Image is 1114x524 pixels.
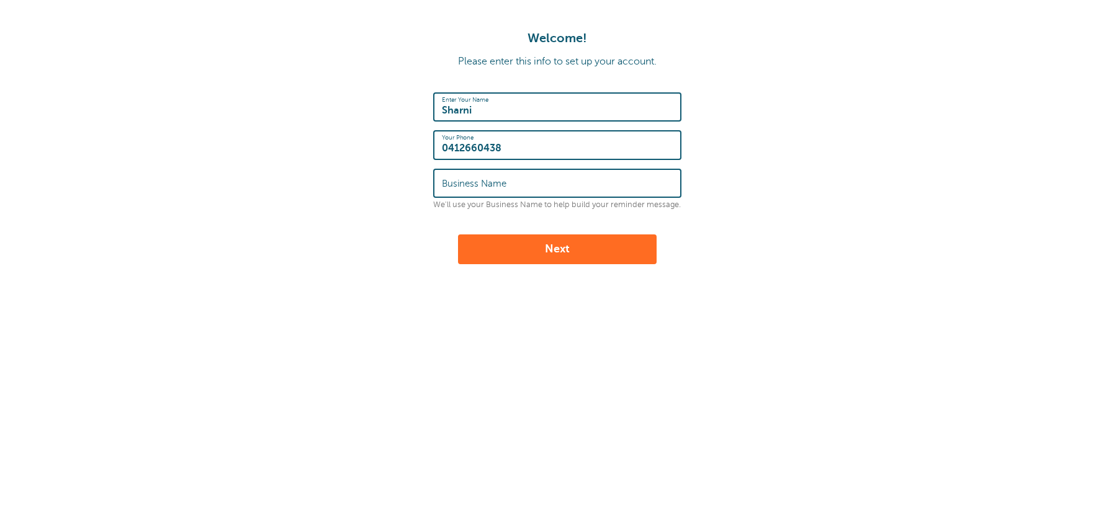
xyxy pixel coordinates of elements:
label: Enter Your Name [442,96,488,104]
label: Business Name [442,178,506,189]
h1: Welcome! [12,31,1102,46]
button: Next [458,234,657,264]
p: Please enter this info to set up your account. [12,56,1102,68]
label: Your Phone [442,134,474,141]
p: We'll use your Business Name to help build your reminder message. [433,200,681,210]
